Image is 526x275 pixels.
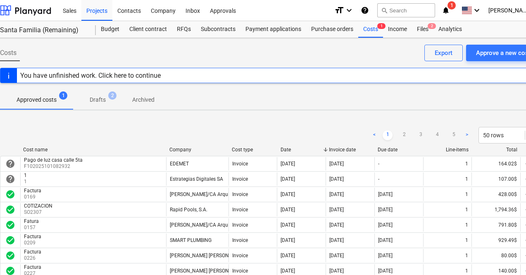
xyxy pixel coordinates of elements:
[59,91,67,100] span: 1
[232,268,248,274] div: Invoice
[485,235,526,275] iframe: Chat Widget
[170,237,212,243] div: SMART PLUMBING
[232,191,248,197] div: Invoice
[170,222,283,228] div: [PERSON_NAME]/CA Arquitectos/Consultores, S.A.
[24,209,54,216] p: SO2307
[96,21,124,38] div: Budget
[170,176,223,182] div: Estrategias Digitales SA
[329,161,344,167] div: [DATE]
[232,147,274,153] div: Cost type
[232,222,248,228] div: Invoice
[196,21,240,38] a: Subcontracts
[462,130,472,140] a: Next page
[475,147,517,153] div: Total
[281,268,295,274] div: [DATE]
[465,268,468,274] div: 1
[471,218,520,232] div: 791.80$
[378,268,393,274] div: [DATE]
[361,5,369,15] i: Knowledge base
[281,253,295,258] div: [DATE]
[424,45,463,61] button: Export
[132,96,155,104] p: Archived
[5,251,15,261] div: Invoice was approved
[416,130,426,140] a: Page 3
[24,249,41,255] div: Factura
[383,130,393,140] a: Page 1 is your current page
[24,255,43,262] p: 0226
[465,237,468,243] div: 1
[399,130,409,140] a: Page 2
[329,253,344,258] div: [DATE]
[170,268,246,274] div: [PERSON_NAME] [PERSON_NAME]
[377,3,435,17] button: Search
[24,224,40,231] p: 0157
[5,251,15,261] span: check_circle
[24,157,83,163] div: Pago de luz casa calle 5ta
[344,5,354,15] i: keyboard_arrow_down
[24,172,27,178] div: 1
[465,253,468,258] div: 1
[24,234,41,239] div: Factura
[20,72,161,79] div: You have unfinished work. Click here to continue
[358,21,383,38] div: Costs
[5,220,15,230] span: check_circle
[170,161,189,167] div: EDEMET
[232,207,248,213] div: Invoice
[281,176,295,182] div: [DATE]
[24,188,41,194] div: Factura
[472,5,482,15] i: keyboard_arrow_down
[471,203,520,216] div: 1,794.36$
[281,161,295,167] div: [DATE]
[378,253,393,258] div: [DATE]
[5,205,15,215] div: Invoice was approved
[240,21,306,38] a: Payment applications
[465,176,468,182] div: 1
[435,48,452,58] div: Export
[329,207,344,213] div: [DATE]
[24,163,84,170] p: F102025101082932
[378,176,379,182] div: -
[170,207,207,213] div: Rapid Pools, S.A.
[170,191,283,197] div: [PERSON_NAME]/CA Arquitectos/Consultores, S.A.
[5,235,15,245] div: Invoice was approved
[383,21,412,38] div: Income
[170,253,246,258] div: [PERSON_NAME] [PERSON_NAME]
[5,159,15,169] div: Invoice is waiting for an approval
[5,174,15,184] span: help
[17,96,57,104] p: Approved costs
[465,191,468,197] div: 1
[378,147,420,153] div: Due date
[426,147,469,153] div: Line-items
[329,147,371,153] div: Invoice date
[5,189,15,199] span: check_circle
[281,222,295,228] div: [DATE]
[447,1,456,10] span: 1
[412,21,433,38] a: Files2
[90,96,106,104] p: Drafts
[471,172,520,186] div: 107.00$
[172,21,196,38] a: RFQs
[378,161,379,167] div: -
[24,264,41,270] div: Factura
[471,249,520,262] div: 80.00$
[5,235,15,245] span: check_circle
[465,161,468,167] div: 1
[449,130,459,140] a: Page 5
[232,253,248,258] div: Invoice
[5,174,15,184] div: Invoice is waiting for an approval
[5,220,15,230] div: Invoice was approved
[124,21,172,38] a: Client contract
[306,21,358,38] div: Purchase orders
[471,157,520,170] div: 164.02$
[329,191,344,197] div: [DATE]
[465,207,468,213] div: 1
[471,188,520,201] div: 428.00$
[232,176,248,182] div: Invoice
[108,91,117,100] span: 2
[485,235,526,275] div: Widget de chat
[433,21,467,38] div: Analytics
[5,159,15,169] span: help
[369,130,379,140] a: Previous page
